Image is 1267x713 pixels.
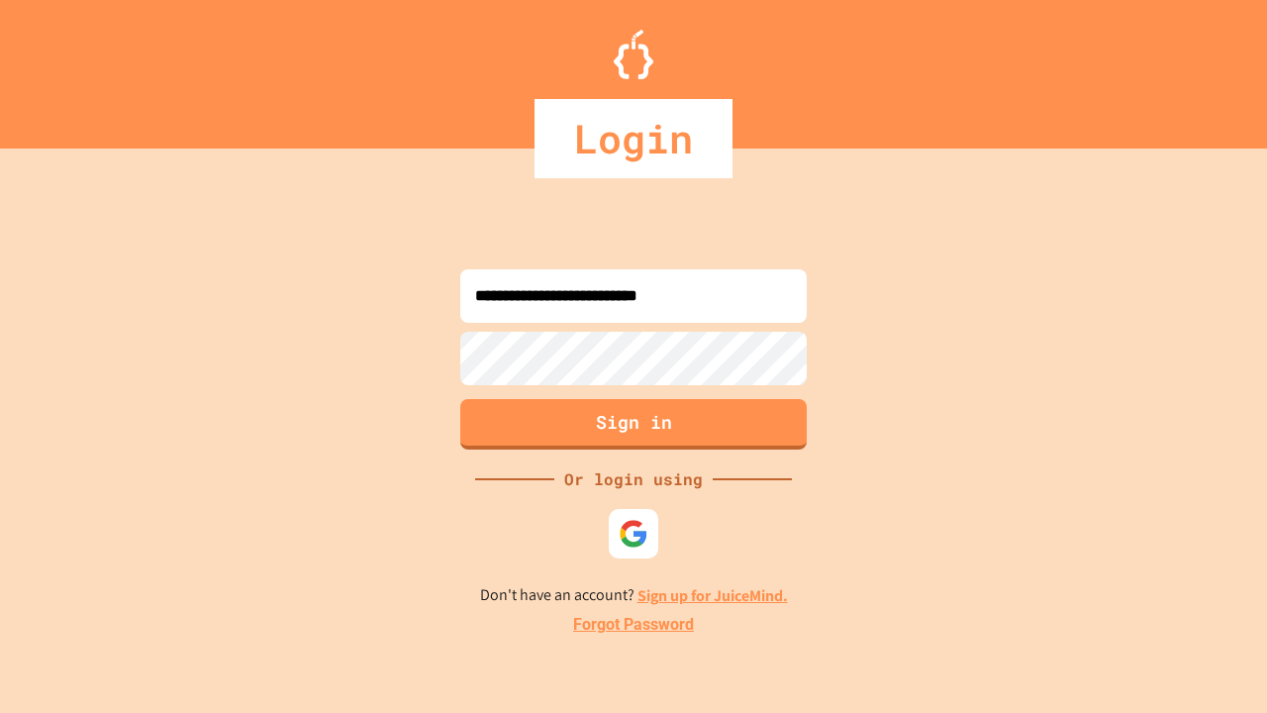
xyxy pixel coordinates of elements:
button: Sign in [460,399,807,450]
div: Or login using [554,467,713,491]
a: Sign up for JuiceMind. [637,585,788,606]
iframe: chat widget [1103,548,1247,632]
img: google-icon.svg [619,519,648,549]
img: Logo.svg [614,30,653,79]
div: Login [535,99,732,178]
iframe: chat widget [1184,634,1247,693]
p: Don't have an account? [480,583,788,608]
a: Forgot Password [573,613,694,637]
